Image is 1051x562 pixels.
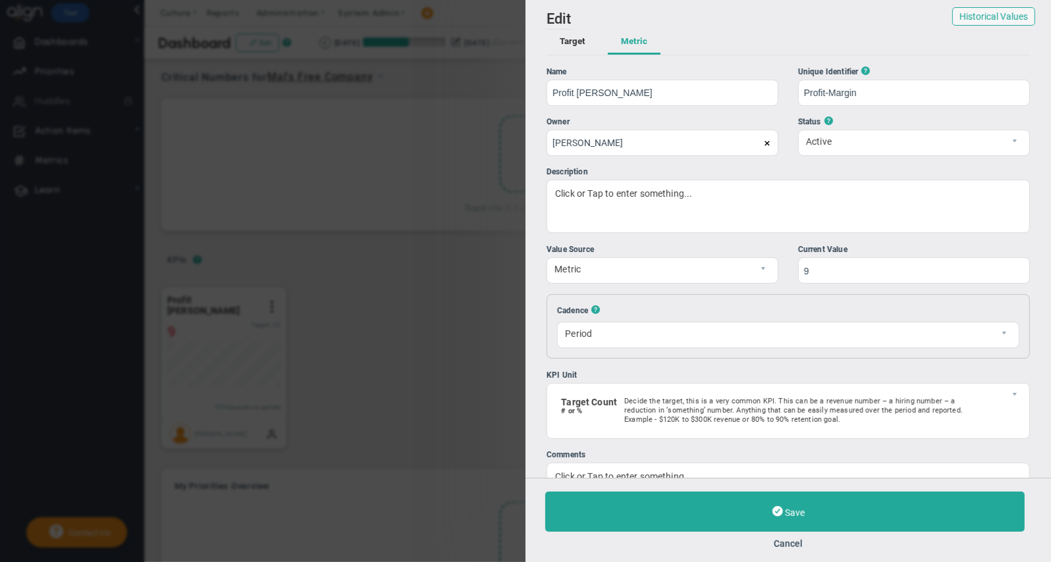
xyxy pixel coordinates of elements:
div: Current Value [798,243,1030,256]
span: clear [778,138,793,148]
span: Metric [547,258,755,280]
div: Unique Identifier [798,66,1030,78]
div: Comments [547,449,1030,461]
input: Search or Invite Team Members [547,130,778,156]
button: Target [547,30,599,55]
button: Metric [608,30,660,55]
div: Click or Tap to enter something... [547,463,1030,490]
div: Name [547,66,778,78]
span: Save [785,507,805,518]
input: Name of the Metric [547,80,778,106]
button: Cancel [545,538,1031,549]
span: Active [799,130,1007,153]
span: select [755,258,778,283]
input: Enter a Value [798,257,1030,284]
span: select [1007,130,1029,155]
button: Historical Values [952,7,1035,26]
span: Edit [547,11,572,27]
div: Click or Tap to enter something... [547,180,1030,233]
div: Owner [547,116,778,128]
div: Description [547,166,1030,178]
span: Period [558,322,996,345]
span: select [1007,384,1029,438]
div: Value Source [547,243,778,256]
div: Status [798,116,1030,128]
button: Save [545,492,1025,532]
span: select [996,322,1019,347]
div: KPI Unit [547,369,1030,382]
label: Target Count [561,397,617,407]
h4: # or % [554,407,617,415]
div: Cadence [557,305,1019,315]
input: Enter unique identifier [798,80,1030,106]
p: Decide the target, this is a very common KPI. This can be a revenue number – a hiring number – a ... [624,397,983,424]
